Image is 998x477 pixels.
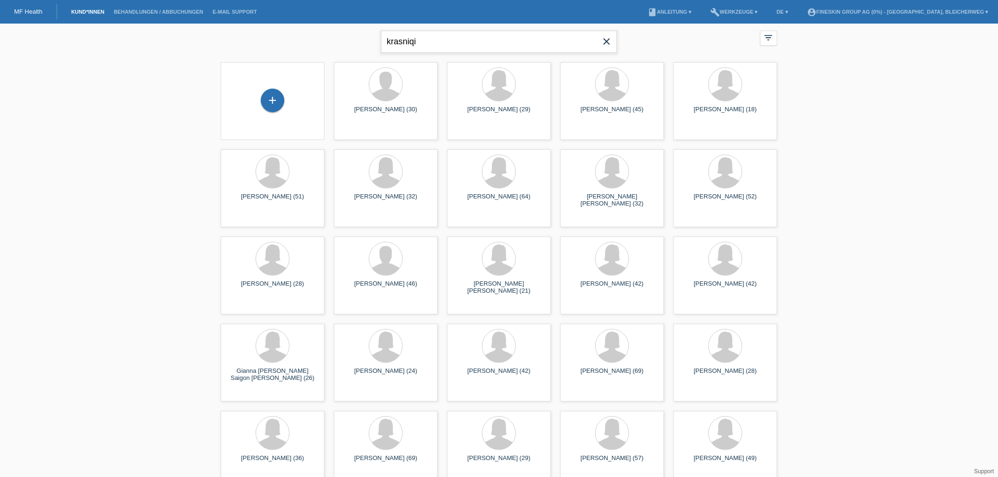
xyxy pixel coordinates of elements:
[568,454,657,469] div: [PERSON_NAME] (57)
[706,9,763,15] a: buildWerkzeuge ▾
[109,9,208,15] a: Behandlungen / Abbuchungen
[601,36,612,47] i: close
[681,280,770,295] div: [PERSON_NAME] (42)
[681,193,770,208] div: [PERSON_NAME] (52)
[455,193,543,208] div: [PERSON_NAME] (64)
[764,33,774,43] i: filter_list
[228,193,317,208] div: [PERSON_NAME] (51)
[261,92,284,108] div: Kund*in hinzufügen
[228,454,317,469] div: [PERSON_NAME] (36)
[772,9,793,15] a: DE ▾
[455,367,543,382] div: [PERSON_NAME] (42)
[341,106,430,121] div: [PERSON_NAME] (30)
[341,367,430,382] div: [PERSON_NAME] (24)
[67,9,109,15] a: Kund*innen
[381,31,617,53] input: Suche...
[681,454,770,469] div: [PERSON_NAME] (49)
[568,367,657,382] div: [PERSON_NAME] (69)
[228,367,317,382] div: Gianna [PERSON_NAME] Saigon [PERSON_NAME] (26)
[710,8,720,17] i: build
[681,106,770,121] div: [PERSON_NAME] (18)
[455,106,543,121] div: [PERSON_NAME] (29)
[681,367,770,382] div: [PERSON_NAME] (28)
[14,8,42,15] a: MF Health
[568,193,657,208] div: [PERSON_NAME] [PERSON_NAME] (32)
[568,106,657,121] div: [PERSON_NAME] (45)
[807,8,816,17] i: account_circle
[974,468,994,475] a: Support
[208,9,262,15] a: E-Mail Support
[648,8,657,17] i: book
[228,280,317,295] div: [PERSON_NAME] (28)
[341,454,430,469] div: [PERSON_NAME] (69)
[455,454,543,469] div: [PERSON_NAME] (29)
[643,9,696,15] a: bookAnleitung ▾
[568,280,657,295] div: [PERSON_NAME] (42)
[802,9,993,15] a: account_circleFineSkin Group AG (0%) - [GEOGRAPHIC_DATA], Bleicherweg ▾
[341,280,430,295] div: [PERSON_NAME] (46)
[341,193,430,208] div: [PERSON_NAME] (32)
[455,280,543,295] div: [PERSON_NAME] [PERSON_NAME] (21)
